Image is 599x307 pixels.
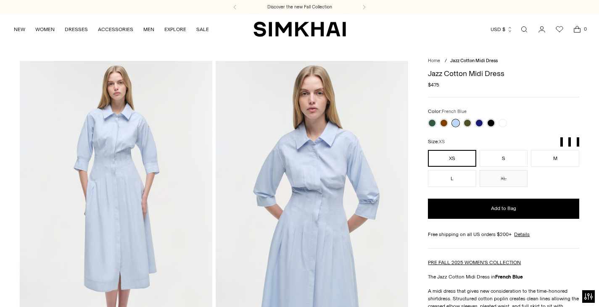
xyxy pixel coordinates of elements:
button: USD $ [491,20,513,39]
button: Add to Bag [428,199,579,219]
a: PRE FALL 2025 WOMEN'S COLLECTION [428,260,521,265]
a: Open cart modal [569,21,586,38]
a: NEW [14,20,25,39]
a: Details [514,231,530,238]
a: Go to the account page [533,21,550,38]
span: 0 [581,25,589,33]
a: Wishlist [551,21,568,38]
button: M [531,150,579,167]
span: French Blue [442,109,467,114]
span: Add to Bag [491,205,516,212]
a: Home [428,58,440,63]
button: S [480,150,528,167]
strong: French Blue [495,274,523,280]
a: SALE [196,20,209,39]
div: Free shipping on all US orders $200+ [428,231,579,238]
nav: breadcrumbs [428,58,579,65]
h1: Jazz Cotton Midi Dress [428,70,579,77]
button: XS [428,150,476,167]
a: ACCESSORIES [98,20,133,39]
span: XS [439,139,445,144]
a: Discover the new Fall Collection [267,4,332,10]
span: Jazz Cotton Midi Dress [450,58,498,63]
div: / [445,58,447,65]
span: $475 [428,81,439,89]
a: SIMKHAI [253,21,346,37]
a: EXPLORE [164,20,186,39]
p: The Jazz Cotton Midi Dress in [428,273,579,281]
label: Color: [428,108,467,115]
label: Size: [428,138,445,146]
a: DRESSES [65,20,88,39]
a: MEN [143,20,154,39]
button: XL [480,170,528,187]
a: WOMEN [35,20,55,39]
a: Open search modal [516,21,533,38]
button: L [428,170,476,187]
